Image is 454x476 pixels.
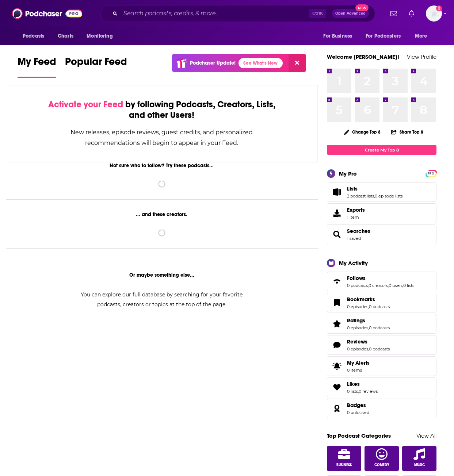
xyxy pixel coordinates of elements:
[355,4,369,11] span: New
[335,12,366,15] span: Open Advanced
[347,228,370,234] a: Searches
[347,325,368,330] a: 0 episodes
[407,53,436,60] a: View Profile
[58,31,73,41] span: Charts
[12,7,82,20] img: Podchaser - Follow, Share and Rate Podcasts
[347,402,369,408] a: Badges
[327,293,436,312] span: Bookmarks
[347,236,361,241] a: 1 saved
[121,8,309,19] input: Search podcasts, credits, & more...
[347,304,368,309] a: 0 episodes
[18,29,54,43] button: open menu
[329,361,344,371] span: My Alerts
[329,208,344,218] span: Exports
[426,5,442,22] span: Logged in as BrunswickDigital
[414,463,425,467] span: Music
[327,377,436,397] span: Likes
[347,275,414,281] a: Follows
[368,325,369,330] span: ,
[427,170,435,176] a: PRO
[6,211,318,218] div: ... and these creators.
[329,319,344,329] a: Ratings
[347,185,358,192] span: Lists
[6,272,318,278] div: Or maybe something else...
[327,182,436,202] span: Lists
[406,7,417,20] a: Show notifications dropdown
[347,207,365,213] span: Exports
[347,410,369,415] a: 0 unlocked
[410,29,436,43] button: open menu
[329,403,344,414] a: Badges
[53,29,78,43] a: Charts
[43,127,281,148] div: New releases, episode reviews, guest credits, and personalized recommendations will begin to appe...
[18,55,56,72] span: My Feed
[48,99,123,110] span: Activate your Feed
[81,29,122,43] button: open menu
[369,346,390,352] a: 0 podcasts
[65,55,127,72] span: Popular Feed
[389,283,403,288] a: 0 users
[347,381,360,387] span: Likes
[318,29,361,43] button: open menu
[309,9,326,18] span: Ctrl K
[100,5,375,22] div: Search podcasts, credits, & more...
[369,325,390,330] a: 0 podcasts
[329,382,344,392] a: Likes
[368,304,369,309] span: ,
[329,297,344,308] a: Bookmarks
[329,187,344,197] a: Lists
[347,296,390,303] a: Bookmarks
[347,296,375,303] span: Bookmarks
[347,368,370,373] span: 0 items
[388,7,400,20] a: Show notifications dropdown
[374,463,389,467] span: Comedy
[358,389,359,394] span: ,
[347,389,358,394] a: 0 lists
[327,399,436,418] span: Badges
[329,229,344,239] a: Searches
[388,283,389,288] span: ,
[368,283,369,288] span: ,
[426,5,442,22] img: User Profile
[6,162,318,169] div: Not sure who to follow? Try these podcasts...
[347,338,390,345] a: Reviews
[332,9,369,18] button: Open AdvancedNew
[402,446,436,471] a: Music
[368,346,369,352] span: ,
[329,340,344,350] a: Reviews
[366,31,401,41] span: For Podcasters
[87,31,112,41] span: Monitoring
[347,360,370,366] span: My Alerts
[347,275,366,281] span: Follows
[327,53,399,60] a: Welcome [PERSON_NAME]!
[323,31,352,41] span: For Business
[347,215,365,220] span: 1 item
[347,381,378,387] a: Likes
[327,335,436,355] span: Reviews
[327,356,436,376] a: My Alerts
[403,283,414,288] a: 0 lists
[347,193,374,199] a: 2 podcast lists
[347,283,368,288] a: 0 podcasts
[369,304,390,309] a: 0 podcasts
[18,55,56,78] a: My Feed
[327,145,436,155] a: Create My Top 8
[327,446,361,471] a: Business
[190,60,236,66] p: Podchaser Update!
[426,5,442,22] button: Show profile menu
[391,125,424,139] button: Share Top 8
[327,203,436,223] a: Exports
[347,317,365,324] span: Ratings
[347,402,366,408] span: Badges
[327,272,436,291] span: Follows
[369,283,388,288] a: 0 creators
[239,58,283,68] a: See What's New
[415,31,427,41] span: More
[374,193,375,199] span: ,
[365,446,399,471] a: Comedy
[65,55,127,78] a: Popular Feed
